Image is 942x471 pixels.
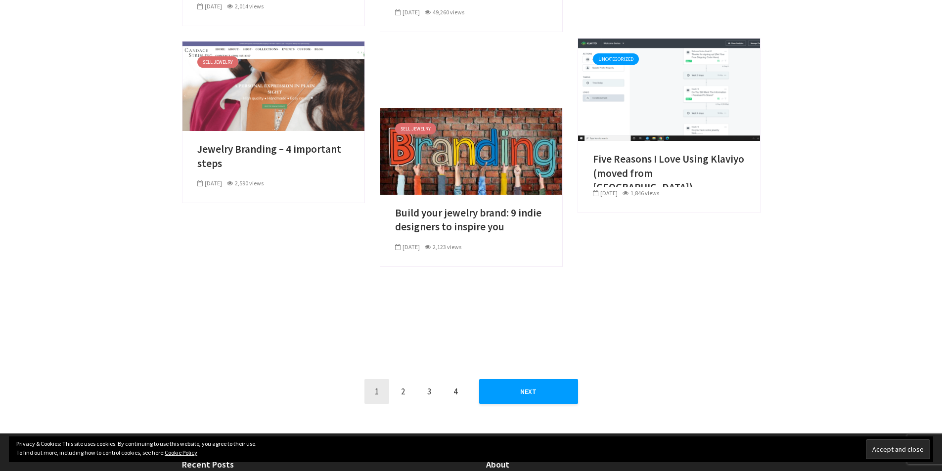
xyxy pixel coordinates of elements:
span: [DATE] [395,243,420,251]
input: Accept and close [866,439,930,459]
div: 2,014 views [227,2,264,11]
a: Page 4 [443,379,468,404]
span: Page 1 [364,379,389,404]
a: Five Reasons I Love Using Klaviyo (moved from [GEOGRAPHIC_DATA]) [593,152,745,195]
div: Privacy & Cookies: This site uses cookies. By continuing to use this website, you agree to their ... [9,436,933,462]
a: Page 3 [417,379,442,404]
a: Jewelry Branding – 4 important steps [197,142,350,171]
span: [DATE] [197,2,222,10]
a: Build your jewelry brand: 9 indie designers to inspire you [395,206,547,234]
span: [DATE] [593,189,618,197]
h4: Recent Posts [182,458,456,471]
a: Uncategorized [593,53,639,65]
a: Next [479,379,578,404]
span: [DATE] [197,179,222,187]
a: Jewelry Branding – 4 important steps [182,81,364,90]
div: 2,123 views [425,243,461,252]
a: Five Reasons I Love Using Klaviyo (moved from Mailchimp) [578,84,760,94]
span: [DATE] [395,8,420,16]
a: Sell Jewelry [395,123,436,134]
a: Sell Jewelry [197,56,238,68]
h4: About [486,458,761,471]
div: 2,590 views [227,179,264,188]
div: 49,260 views [425,8,464,17]
a: Build your jewelry brand: 9 indie designers to inspire you [380,145,562,155]
a: Page 2 [391,379,415,404]
a: Cookie Policy [165,449,197,456]
div: 1,846 views [623,189,659,198]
